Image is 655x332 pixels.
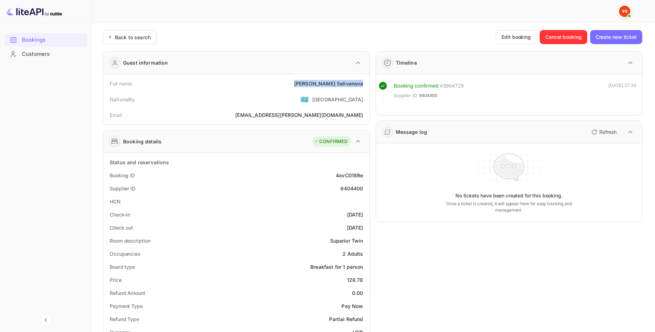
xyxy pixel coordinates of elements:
[330,237,363,244] div: Superior Twin
[347,224,363,231] div: [DATE]
[110,80,132,87] div: Full name
[419,92,437,99] span: 9404400
[110,315,139,323] div: Refund Type
[110,185,135,192] div: Supplier ID
[123,138,162,145] div: Booking details
[110,250,140,257] div: Occupancies
[40,314,52,326] button: Collapse navigation
[110,302,143,310] div: Payment Type
[110,263,135,271] div: Board type
[110,111,122,119] div: Email
[110,289,145,297] div: Refund Amount
[342,250,363,257] div: 2 Adults
[235,111,363,119] div: [EMAIL_ADDRESS][PERSON_NAME][DOMAIN_NAME]
[540,30,587,44] button: Cancel booking
[22,36,84,44] div: Bookings
[110,224,133,231] div: Check out
[329,315,363,323] div: Partial Refund
[440,82,464,90] div: # 3994729
[110,172,135,179] div: Booking ID
[619,6,630,17] img: Yandex Support
[6,6,62,17] img: LiteAPI logo
[394,92,419,99] span: Supplier ID:
[352,289,363,297] div: 0.00
[340,185,363,192] div: 9404400
[110,198,121,205] div: HCN
[599,128,617,136] p: Refresh
[496,30,537,44] button: Edit booking
[590,30,642,44] button: Create new ticket
[587,126,619,138] button: Refresh
[294,80,363,87] div: [PERSON_NAME] Selivanova
[347,276,363,284] div: 128.78
[396,128,427,136] div: Message log
[4,33,87,46] a: Bookings
[4,47,87,60] a: Customers
[608,82,636,102] div: [DATE] 17:33
[347,211,363,218] div: [DATE]
[110,211,130,218] div: Check-in
[312,96,363,103] div: [GEOGRAPHIC_DATA]
[455,192,563,199] p: No tickets have been created for this booking.
[314,138,347,145] div: CONFIRMED
[110,96,135,103] div: Nationality
[115,34,151,41] div: Back to search
[22,50,84,58] div: Customers
[341,302,363,310] div: Pay Now
[336,172,363,179] div: 4ovC018Re
[110,276,122,284] div: Price
[110,159,169,166] div: Status and reservations
[4,33,87,47] div: Bookings
[437,201,581,213] p: Once a ticket is created, it will appear here for easy tracking and management.
[396,59,417,66] div: Timeline
[4,47,87,61] div: Customers
[310,263,363,271] div: Breakfast for 1 person
[394,82,439,90] div: Booking confirmed
[110,237,150,244] div: Room description
[301,93,309,106] span: United States
[123,59,168,66] div: Guest information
